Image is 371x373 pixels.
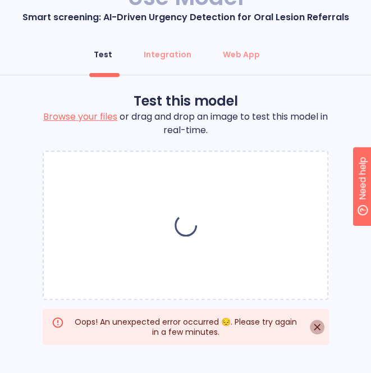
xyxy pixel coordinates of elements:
span: Need help [26,3,69,16]
button: Close [310,320,324,334]
label: Browse your files [43,110,117,123]
p: Test this model [43,92,329,110]
div: Oops! An unexpected error occurred 😔. Please try again in a few minutes. [71,317,301,337]
div: Test [94,49,112,60]
div: Web App [223,49,260,60]
p: or drag and drop an image to test this model in real-time. [43,110,329,137]
div: Integration [144,49,191,60]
